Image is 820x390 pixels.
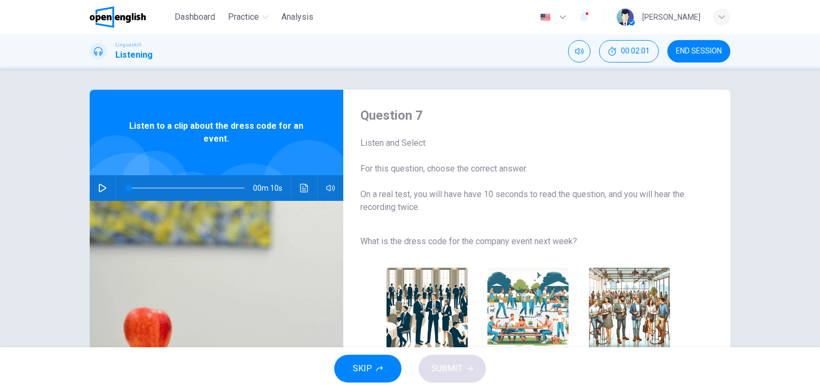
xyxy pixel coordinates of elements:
[360,137,696,150] span: Listen and Select
[124,120,309,145] span: Listen to a clip about the dress code for an event.
[642,11,700,24] div: [PERSON_NAME]
[382,263,472,379] button: A
[224,7,273,27] button: Practice
[599,40,659,63] button: 00:02:01
[360,188,696,214] span: On a real test, you will have have 10 seconds to read the question, and you will hear the recordi...
[90,6,146,28] img: OpenEnglish logo
[621,47,650,56] span: 00:02:01
[676,47,722,56] span: END SESSION
[360,162,696,175] span: For this question, choose the correct answer.
[253,175,291,201] span: 00m 10s
[360,107,696,124] h4: Question 7
[539,13,552,21] img: en
[599,40,659,63] div: Hide
[334,355,401,383] button: SKIP
[584,263,675,379] button: C
[617,9,634,26] img: Profile picture
[175,11,215,24] span: Dashboard
[296,175,313,201] button: Click to see the audio transcription
[568,40,590,63] div: Mute
[487,268,569,349] img: B
[360,235,696,248] span: What is the dress code for the company event next week?
[90,6,170,28] a: OpenEnglish logo
[353,361,372,376] span: SKIP
[115,49,153,61] h1: Listening
[667,40,730,63] button: END SESSION
[277,7,318,27] button: Analysis
[589,268,670,349] img: C
[483,263,573,379] button: B
[228,11,259,24] span: Practice
[281,11,313,24] span: Analysis
[115,41,141,49] span: Linguaskill
[387,268,468,349] img: A
[170,7,219,27] button: Dashboard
